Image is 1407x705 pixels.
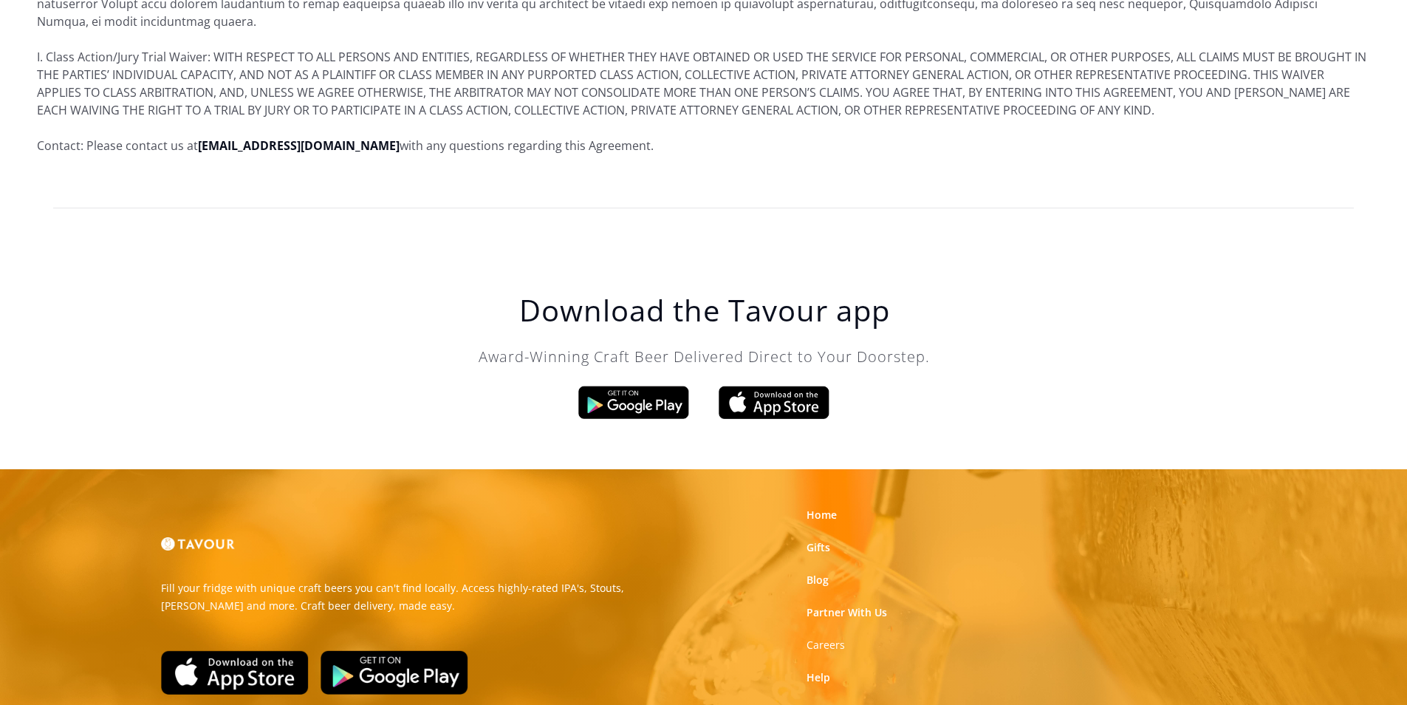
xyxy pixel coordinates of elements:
a: [EMAIL_ADDRESS][DOMAIN_NAME] [198,137,400,154]
p: Fill your fridge with unique craft beers you can't find locally. Access highly-rated IPA's, Stout... [161,579,693,615]
p: I. Class Action/Jury Trial Waiver: WITH RESPECT TO ALL PERSONS AND ENTITIES, REGARDLESS OF WHETHE... [37,48,1370,119]
a: Partner With Us [807,605,887,620]
p: Award-Winning Craft Beer Delivered Direct to Your Doorstep. [409,346,1000,368]
a: Home [807,508,837,522]
a: Help [807,670,830,685]
a: Blog [807,573,829,587]
a: Careers [807,638,845,653]
h1: Download the Tavour app [409,293,1000,328]
a: Gifts [807,540,830,555]
p: Contact: Please contact us at with any questions regarding this Agreement. [37,137,1370,154]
